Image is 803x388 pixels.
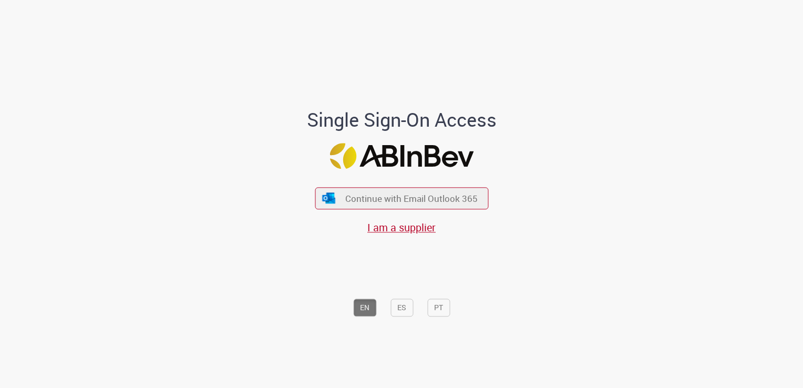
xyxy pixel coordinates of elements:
button: ícone Azure/Microsoft 360 Continue with Email Outlook 365 [315,188,488,209]
a: I am a supplier [367,220,436,234]
span: Continue with Email Outlook 365 [345,192,478,205]
button: PT [427,299,450,317]
button: ES [390,299,413,317]
img: Logo ABInBev [330,143,473,169]
img: ícone Azure/Microsoft 360 [322,192,336,203]
button: EN [353,299,376,317]
h1: Single Sign-On Access [256,109,548,130]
